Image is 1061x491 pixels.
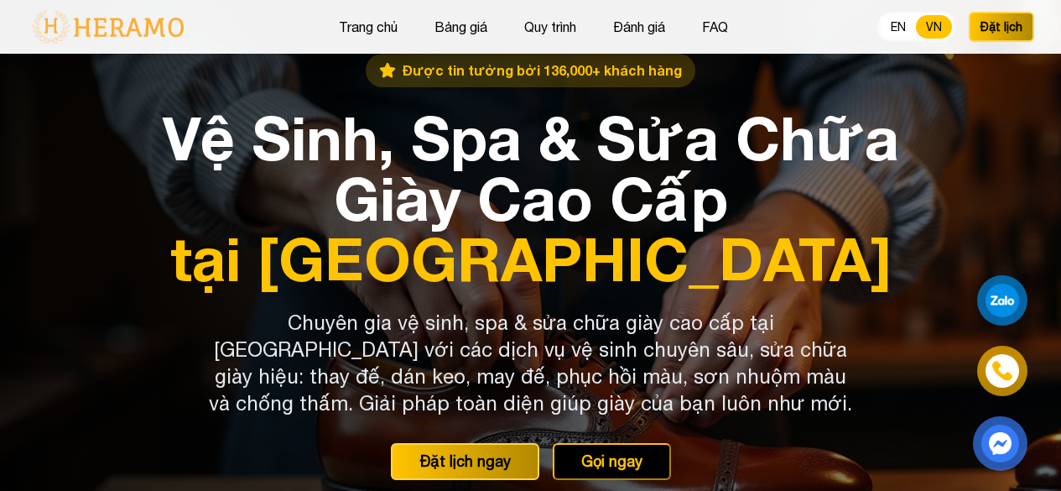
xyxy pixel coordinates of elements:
[155,107,907,289] h1: Vệ Sinh, Spa & Sửa Chữa Giày Cao Cấp
[980,348,1025,394] a: phone-icon
[403,60,682,81] span: Được tin tưởng bởi 136,000+ khách hàng
[608,16,670,38] button: Đánh giá
[881,15,916,39] button: EN
[391,443,539,480] button: Đặt lịch ngay
[209,309,853,416] p: Chuyên gia vệ sinh, spa & sửa chữa giày cao cấp tại [GEOGRAPHIC_DATA] với các dịch vụ vệ sinh chu...
[992,361,1012,381] img: phone-icon
[916,15,952,39] button: VN
[334,16,403,38] button: Trang chủ
[519,16,581,38] button: Quy trình
[27,9,189,44] img: logo-with-text.png
[429,16,492,38] button: Bảng giá
[155,228,907,289] span: tại [GEOGRAPHIC_DATA]
[697,16,733,38] button: FAQ
[969,12,1034,42] button: Đặt lịch
[553,443,671,480] button: Gọi ngay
